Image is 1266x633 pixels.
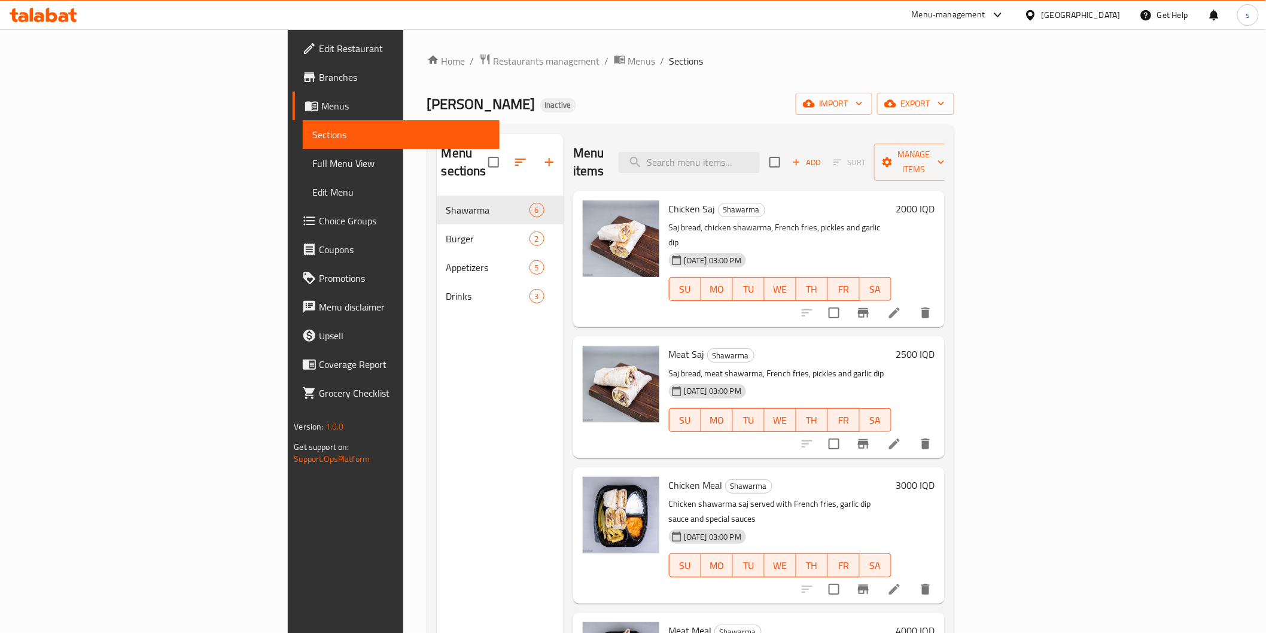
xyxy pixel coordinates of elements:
[674,412,696,429] span: SU
[787,153,826,172] button: Add
[1246,8,1250,22] span: s
[680,255,746,266] span: [DATE] 03:00 PM
[826,153,874,172] span: Select section first
[769,281,792,298] span: WE
[669,366,891,381] p: Saj bread, meat shawarma, French fries, pickles and garlic dip
[911,299,940,327] button: delete
[828,277,860,301] button: FR
[669,277,701,301] button: SU
[821,577,847,602] span: Select to update
[319,300,489,314] span: Menu disclaimer
[319,214,489,228] span: Choice Groups
[796,93,872,115] button: import
[680,531,746,543] span: [DATE] 03:00 PM
[437,224,564,253] div: Burger2
[805,96,863,111] span: import
[530,262,544,273] span: 5
[865,281,887,298] span: SA
[446,203,529,217] span: Shawarma
[583,200,659,277] img: Chicken Saj
[293,321,499,350] a: Upsell
[427,90,535,117] span: [PERSON_NAME]
[860,408,891,432] button: SA
[446,289,529,303] span: Drinks
[619,152,760,173] input: search
[860,553,891,577] button: SA
[583,346,659,422] img: Meat Saj
[669,497,891,527] p: Chicken shawarma saj served with French fries, garlic dip sauce and special sauces
[494,54,600,68] span: Restaurants management
[529,203,544,217] div: items
[738,281,760,298] span: TU
[738,557,760,574] span: TU
[896,477,935,494] h6: 3000 IQD
[790,156,823,169] span: Add
[446,260,529,275] span: Appetizers
[293,235,499,264] a: Coupons
[860,277,891,301] button: SA
[479,53,600,69] a: Restaurants management
[733,553,765,577] button: TU
[801,412,823,429] span: TH
[319,242,489,257] span: Coupons
[293,206,499,235] a: Choice Groups
[437,282,564,311] div: Drinks3
[912,8,985,22] div: Menu-management
[719,203,765,217] span: Shawarma
[312,127,489,142] span: Sections
[319,386,489,400] span: Grocery Checklist
[769,412,792,429] span: WE
[321,99,489,113] span: Menus
[293,293,499,321] a: Menu disclaimer
[849,299,878,327] button: Branch-specific-item
[877,93,954,115] button: export
[718,203,765,217] div: Shawarma
[874,144,954,181] button: Manage items
[535,148,564,176] button: Add section
[294,439,349,455] span: Get support on:
[701,553,733,577] button: MO
[628,54,656,68] span: Menus
[801,281,823,298] span: TH
[530,233,544,245] span: 2
[765,553,796,577] button: WE
[446,232,529,246] span: Burger
[319,328,489,343] span: Upsell
[887,582,902,597] a: Edit menu item
[661,54,665,68] li: /
[669,345,705,363] span: Meat Saj
[312,185,489,199] span: Edit Menu
[762,150,787,175] span: Select section
[674,281,696,298] span: SU
[437,191,564,315] nav: Menu sections
[437,253,564,282] div: Appetizers5
[319,271,489,285] span: Promotions
[796,553,828,577] button: TH
[294,419,323,434] span: Version:
[733,408,765,432] button: TU
[294,451,370,467] a: Support.OpsPlatform
[293,63,499,92] a: Branches
[896,346,935,363] h6: 2500 IQD
[911,430,940,458] button: delete
[614,53,656,69] a: Menus
[828,408,860,432] button: FR
[796,277,828,301] button: TH
[787,153,826,172] span: Add item
[849,575,878,604] button: Branch-specific-item
[706,281,728,298] span: MO
[293,379,499,407] a: Grocery Checklist
[833,281,855,298] span: FR
[530,291,544,302] span: 3
[303,149,499,178] a: Full Menu View
[669,553,701,577] button: SU
[701,277,733,301] button: MO
[293,34,499,63] a: Edit Restaurant
[911,575,940,604] button: delete
[481,150,506,175] span: Select all sections
[303,120,499,149] a: Sections
[540,98,576,112] div: Inactive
